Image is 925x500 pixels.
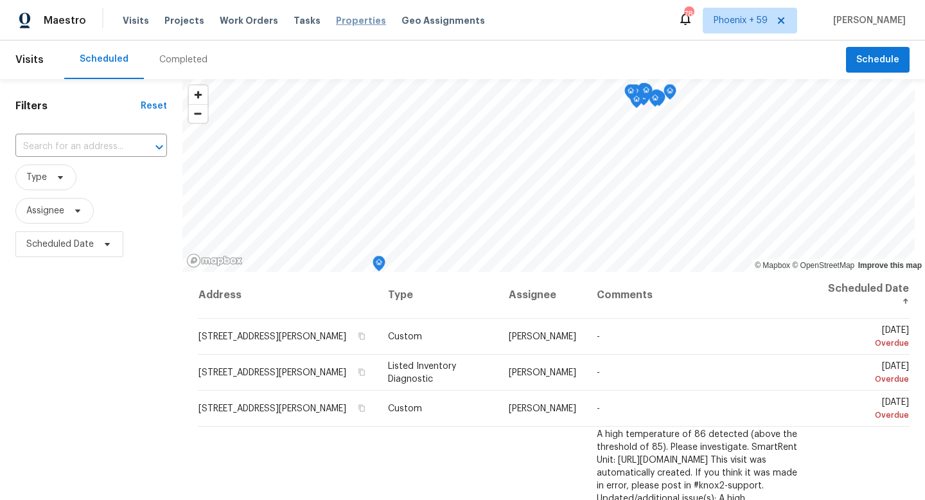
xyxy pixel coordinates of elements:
[189,105,207,123] span: Zoom out
[294,16,321,25] span: Tasks
[714,14,768,27] span: Phoenix + 59
[198,404,346,413] span: [STREET_ADDRESS][PERSON_NAME]
[856,52,899,68] span: Schedule
[220,14,278,27] span: Work Orders
[649,91,662,111] div: Map marker
[15,46,44,74] span: Visits
[509,368,576,377] span: [PERSON_NAME]
[597,368,600,377] span: -
[26,171,47,184] span: Type
[498,272,586,319] th: Assignee
[822,398,909,422] span: [DATE]
[186,253,243,268] a: Mapbox homepage
[336,14,386,27] span: Properties
[822,373,909,386] div: Overdue
[44,14,86,27] span: Maestro
[189,104,207,123] button: Zoom out
[356,402,367,414] button: Copy Address
[755,261,790,270] a: Mapbox
[26,204,64,217] span: Assignee
[822,326,909,350] span: [DATE]
[26,238,94,251] span: Scheduled Date
[123,14,149,27] span: Visits
[15,100,141,112] h1: Filters
[388,362,456,384] span: Listed Inventory Diagnostic
[80,53,128,66] div: Scheduled
[638,83,651,103] div: Map marker
[792,261,854,270] a: OpenStreetMap
[198,272,378,319] th: Address
[624,84,637,104] div: Map marker
[597,404,600,413] span: -
[597,332,600,341] span: -
[356,366,367,378] button: Copy Address
[640,84,653,103] div: Map marker
[373,256,385,276] div: Map marker
[846,47,910,73] button: Schedule
[356,330,367,342] button: Copy Address
[509,404,576,413] span: [PERSON_NAME]
[182,79,915,272] canvas: Map
[650,89,663,109] div: Map marker
[198,332,346,341] span: [STREET_ADDRESS][PERSON_NAME]
[378,272,498,319] th: Type
[141,100,167,112] div: Reset
[822,409,909,422] div: Overdue
[822,337,909,350] div: Overdue
[664,84,676,104] div: Map marker
[684,8,693,21] div: 784
[637,83,650,103] div: Map marker
[822,362,909,386] span: [DATE]
[164,14,204,27] span: Projects
[586,272,811,319] th: Comments
[630,93,643,112] div: Map marker
[159,53,207,66] div: Completed
[198,368,346,377] span: [STREET_ADDRESS][PERSON_NAME]
[858,261,922,270] a: Improve this map
[811,272,910,319] th: Scheduled Date ↑
[828,14,906,27] span: [PERSON_NAME]
[15,137,131,157] input: Search for an address...
[150,138,168,156] button: Open
[401,14,485,27] span: Geo Assignments
[388,404,422,413] span: Custom
[509,332,576,341] span: [PERSON_NAME]
[189,85,207,104] button: Zoom in
[388,332,422,341] span: Custom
